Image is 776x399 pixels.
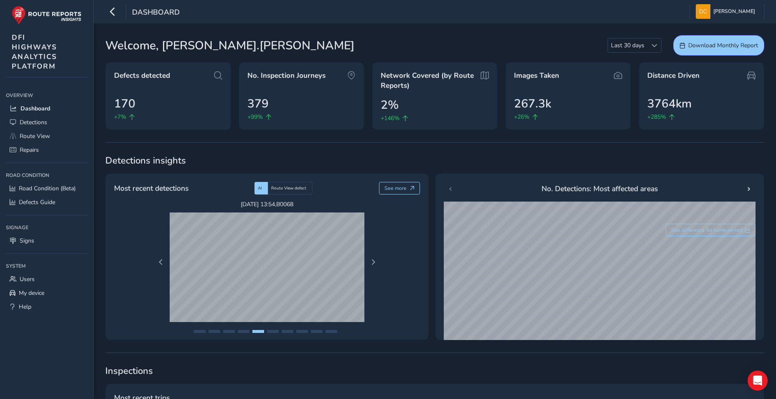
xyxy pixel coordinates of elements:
button: Download Monthly Report [673,35,764,56]
span: 3764km [647,95,692,113]
img: rr logo [12,6,81,25]
button: Page 10 [326,330,337,333]
span: No. Detections: Most affected areas [542,183,658,194]
button: Page 2 [209,330,220,333]
span: Route View defect [271,185,306,191]
div: System [6,260,87,272]
button: Page 6 [267,330,279,333]
span: No. Inspection Journeys [247,71,326,81]
a: My device [6,286,87,300]
span: 2% [381,96,399,114]
span: +99% [247,113,263,121]
button: [PERSON_NAME] [696,4,758,19]
a: Detections [6,115,87,129]
div: Open Intercom Messenger [748,371,768,391]
span: My device [19,289,44,297]
span: See more [384,185,407,192]
span: Detections insights [105,154,764,167]
span: Road Condition (Beta) [19,184,76,192]
button: Page 4 [238,330,249,333]
span: Route View [20,132,50,140]
a: Route View [6,129,87,143]
a: Signs [6,234,87,248]
span: Detections [20,118,47,126]
div: AI [254,182,268,194]
span: +285% [647,113,666,121]
span: Inspections [105,365,764,377]
a: Users [6,272,87,286]
img: diamond-layout [696,4,710,19]
button: Page 7 [282,330,293,333]
span: +146% [381,114,399,123]
button: See difference for same period [666,224,756,236]
span: Dashboard [132,7,180,19]
span: [DATE] 13:54 , B0068 [170,200,364,208]
span: [PERSON_NAME] [713,4,755,19]
button: Page 3 [223,330,235,333]
div: Road Condition [6,169,87,182]
span: DFI HIGHWAYS ANALYTICS PLATFORM [12,33,57,71]
span: Most recent detections [114,183,188,194]
a: Defects Guide [6,195,87,209]
span: +7% [114,113,126,121]
span: Defects detected [114,71,170,81]
button: Page 8 [296,330,308,333]
span: Welcome, [PERSON_NAME].[PERSON_NAME] [105,37,354,54]
a: Help [6,300,87,314]
span: Repairs [20,146,39,154]
div: Route View defect [268,182,313,194]
span: AI [258,185,262,191]
span: Dashboard [20,105,50,113]
a: Repairs [6,143,87,157]
button: Page 9 [311,330,323,333]
button: Next Page [367,256,379,268]
div: Overview [6,89,87,102]
button: Page 1 [194,330,206,333]
span: Images Taken [514,71,559,81]
span: Network Covered (by Route Reports) [381,71,478,90]
span: 170 [114,95,135,113]
a: Road Condition (Beta) [6,182,87,195]
span: Distance Driven [647,71,700,81]
span: See difference for same period [671,227,742,233]
span: Defects Guide [19,198,55,206]
span: Download Monthly Report [688,41,758,49]
button: Previous Page [155,256,167,268]
span: Users [20,275,35,283]
span: 379 [247,95,269,113]
span: Last 30 days [608,38,647,52]
span: Help [19,303,31,311]
span: 267.3k [514,95,551,113]
div: Signage [6,221,87,234]
button: See more [379,182,420,194]
span: +26% [514,113,529,121]
button: Page 5 [252,330,264,333]
span: Signs [20,237,34,245]
a: Dashboard [6,102,87,115]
